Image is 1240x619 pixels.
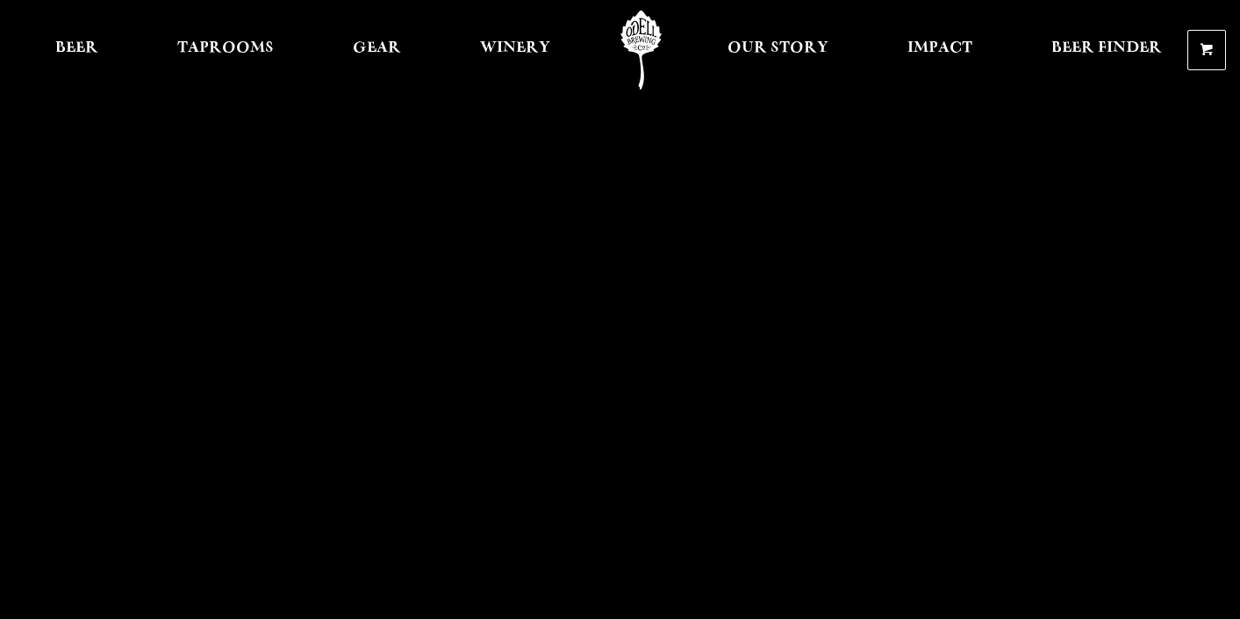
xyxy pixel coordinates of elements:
[480,41,550,55] span: Winery
[55,41,98,55] span: Beer
[728,41,828,55] span: Our Story
[608,11,674,90] a: Odell Home
[353,41,401,55] span: Gear
[907,41,972,55] span: Impact
[44,11,110,90] a: Beer
[469,11,562,90] a: Winery
[896,11,984,90] a: Impact
[716,11,840,90] a: Our Story
[1040,11,1173,90] a: Beer Finder
[166,11,285,90] a: Taprooms
[1051,41,1162,55] span: Beer Finder
[177,41,274,55] span: Taprooms
[341,11,412,90] a: Gear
